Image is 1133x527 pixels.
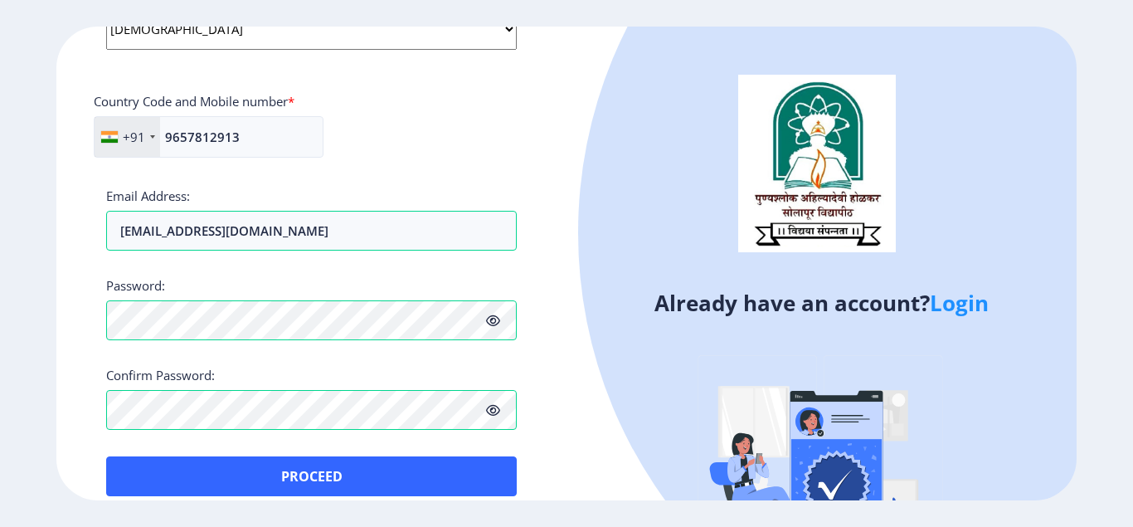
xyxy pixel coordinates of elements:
[94,93,294,110] label: Country Code and Mobile number
[930,288,989,318] a: Login
[106,367,215,383] label: Confirm Password:
[106,456,517,496] button: Proceed
[106,277,165,294] label: Password:
[95,117,160,157] div: India (भारत): +91
[579,290,1064,316] h4: Already have an account?
[106,188,190,204] label: Email Address:
[106,211,517,251] input: Email address
[738,75,896,252] img: logo
[94,116,323,158] input: Mobile No
[123,129,145,145] div: +91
